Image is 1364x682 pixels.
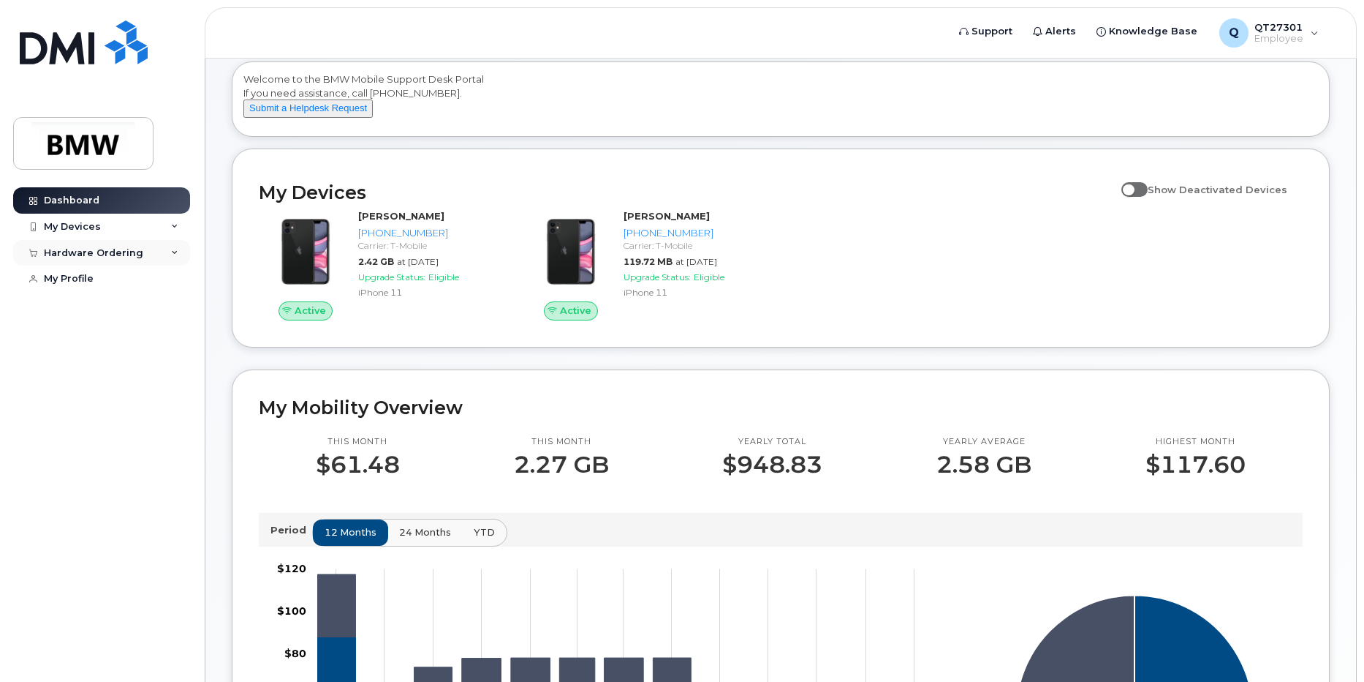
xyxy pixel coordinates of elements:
h2: My Mobility Overview [259,397,1303,419]
p: This month [514,436,609,448]
p: $948.83 [722,451,822,478]
span: YTD [474,525,495,539]
span: Q [1229,24,1239,42]
span: Support [971,24,1012,39]
a: Active[PERSON_NAME][PHONE_NUMBER]Carrier: T-Mobile2.42 GBat [DATE]Upgrade Status:EligibleiPhone 11 [259,209,507,321]
p: $61.48 [316,451,400,478]
div: [PHONE_NUMBER] [358,226,501,240]
p: 2.27 GB [514,451,609,478]
span: at [DATE] [397,256,439,267]
input: Show Deactivated Devices [1121,176,1133,187]
p: Yearly total [722,436,822,448]
p: $117.60 [1145,451,1246,478]
tspan: $80 [284,647,306,660]
span: Upgrade Status: [358,271,425,282]
img: iPhone_11.jpg [270,217,341,287]
button: Submit a Helpdesk Request [243,100,373,118]
tspan: $120 [277,562,306,575]
span: Active [560,304,591,318]
img: iPhone_11.jpg [536,217,606,287]
span: Active [295,304,326,318]
span: 119.72 MB [624,256,672,267]
span: Alerts [1045,24,1076,39]
a: Support [949,17,1023,46]
strong: [PERSON_NAME] [624,210,710,222]
span: Upgrade Status: [624,271,691,282]
span: Show Deactivated Devices [1148,184,1287,195]
span: Eligible [428,271,459,282]
div: QT27301 [1209,18,1329,48]
a: Knowledge Base [1086,17,1208,46]
a: Submit a Helpdesk Request [243,102,373,113]
span: QT27301 [1254,21,1303,33]
p: Highest month [1145,436,1246,448]
strong: [PERSON_NAME] [358,210,444,222]
tspan: $100 [277,604,306,618]
a: Alerts [1023,17,1086,46]
span: 24 months [399,525,451,539]
p: 2.58 GB [936,451,1031,478]
div: Carrier: T-Mobile [358,239,501,252]
div: iPhone 11 [358,286,501,299]
div: [PHONE_NUMBER] [624,226,766,240]
h2: My Devices [259,181,1114,203]
span: Eligible [694,271,724,282]
p: Period [270,523,312,537]
span: at [DATE] [675,256,717,267]
span: Knowledge Base [1109,24,1197,39]
div: iPhone 11 [624,286,766,299]
p: Yearly average [936,436,1031,448]
a: Active[PERSON_NAME][PHONE_NUMBER]Carrier: T-Mobile119.72 MBat [DATE]Upgrade Status:EligibleiPhone 11 [524,209,772,321]
div: Carrier: T-Mobile [624,239,766,252]
div: Welcome to the BMW Mobile Support Desk Portal If you need assistance, call [PHONE_NUMBER]. [243,72,1318,131]
span: 2.42 GB [358,256,394,267]
p: This month [316,436,400,448]
span: Employee [1254,33,1303,45]
iframe: Messenger Launcher [1300,618,1353,671]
